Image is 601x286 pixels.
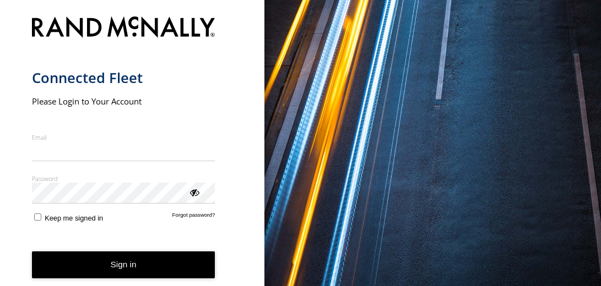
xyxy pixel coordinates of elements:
input: Keep me signed in [34,213,41,221]
a: Forgot password? [172,212,215,222]
h2: Please Login to Your Account [32,96,215,107]
img: Rand McNally [32,14,215,42]
h1: Connected Fleet [32,69,215,87]
label: Email [32,133,215,141]
div: ViewPassword [188,186,199,197]
label: Password [32,174,215,183]
span: Keep me signed in [45,214,103,222]
button: Sign in [32,251,215,278]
